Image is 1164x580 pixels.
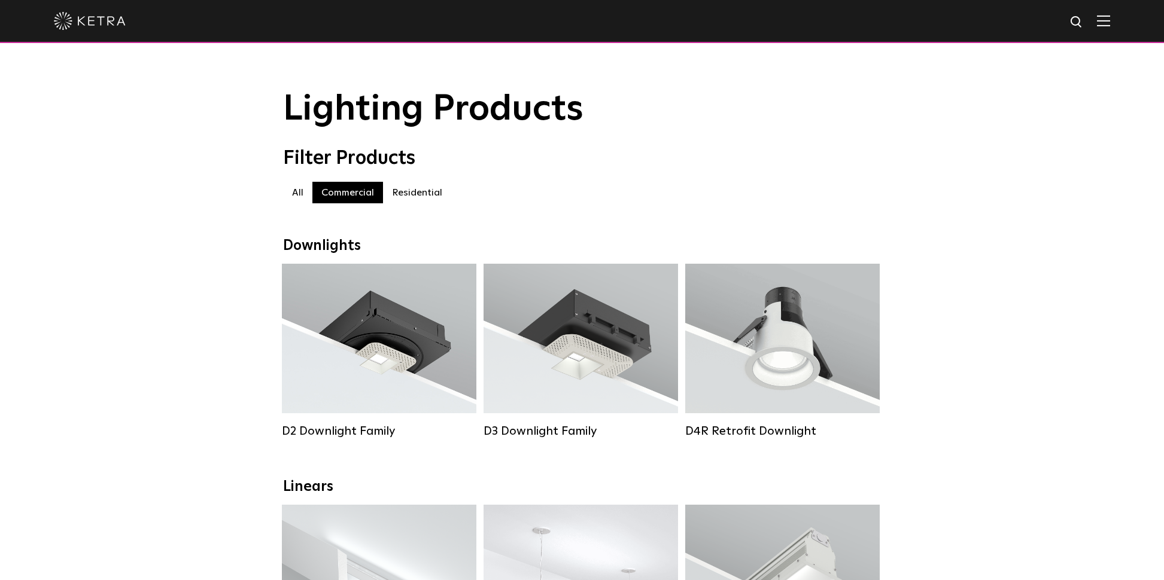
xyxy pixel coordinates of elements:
img: search icon [1069,15,1084,30]
img: ketra-logo-2019-white [54,12,126,30]
div: D4R Retrofit Downlight [685,424,880,438]
a: D2 Downlight Family Lumen Output:1200Colors:White / Black / Gloss Black / Silver / Bronze / Silve... [282,264,476,438]
label: All [283,182,312,203]
span: Lighting Products [283,91,583,127]
div: Linears [283,478,882,496]
img: Hamburger%20Nav.svg [1097,15,1110,26]
a: D4R Retrofit Downlight Lumen Output:800Colors:White / BlackBeam Angles:15° / 25° / 40° / 60°Watta... [685,264,880,438]
div: Filter Products [283,147,882,170]
a: D3 Downlight Family Lumen Output:700 / 900 / 1100Colors:White / Black / Silver / Bronze / Paintab... [484,264,678,438]
div: Downlights [283,237,882,255]
div: D3 Downlight Family [484,424,678,438]
div: D2 Downlight Family [282,424,476,438]
label: Commercial [312,182,383,203]
label: Residential [383,182,451,203]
